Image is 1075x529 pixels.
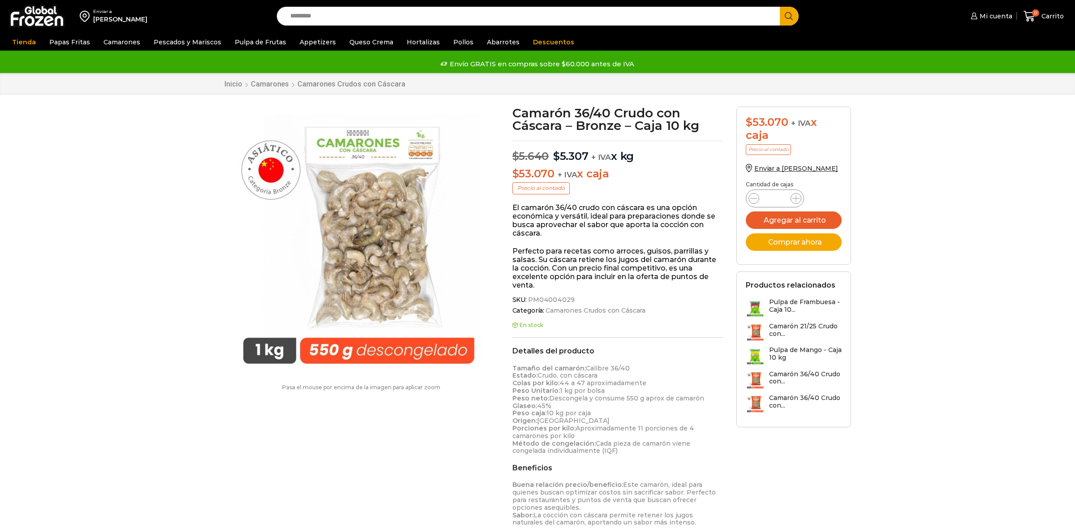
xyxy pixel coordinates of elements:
strong: Sabor: [512,511,533,519]
strong: Estado: [512,371,537,379]
a: 0 Carrito [1021,6,1066,27]
a: Pollos [449,34,478,51]
h1: Camarón 36/40 Crudo con Cáscara – Bronze – Caja 10 kg [512,107,723,132]
nav: Breadcrumb [224,80,406,88]
p: Este camarón, ideal para quienes buscan optimizar costos sin sacrificar sabor. Perfecto para rest... [512,481,723,526]
h2: Productos relacionados [746,281,835,289]
a: Appetizers [295,34,340,51]
h3: Camarón 36/40 Crudo con... [769,370,842,386]
span: Categoría: [512,307,723,314]
div: Enviar a [93,9,147,15]
img: Camarón 36/40 RHLSO Bronze [224,107,493,375]
bdi: 53.070 [512,167,555,180]
strong: Peso caja: [512,409,546,417]
span: PM04004029 [527,296,575,304]
h2: Detalles del producto [512,347,723,355]
p: x caja [512,168,723,181]
a: Queso Crema [345,34,398,51]
h3: Pulpa de Frambuesa - Caja 10... [769,298,842,314]
span: SKU: [512,296,723,304]
a: Pulpa de Mango - Caja 10 kg [746,346,842,366]
div: [PERSON_NAME] [93,15,147,24]
strong: Origen: [512,417,537,425]
a: Abarrotes [482,34,524,51]
button: Agregar al carrito [746,211,842,229]
h3: Camarón 36/40 Crudo con... [769,394,842,409]
strong: Glaseo: [512,402,537,410]
span: + IVA [791,119,811,128]
p: x kg [512,141,723,163]
a: Mi cuenta [968,7,1012,25]
span: $ [512,167,519,180]
span: $ [746,116,752,129]
span: $ [512,150,519,163]
h3: Pulpa de Mango - Caja 10 kg [769,346,842,361]
strong: Peso neto: [512,394,549,402]
p: Calibre 36/40 Crudo, con cáscara 44 a 47 aproximadamente 1 kg por bolsa Descongela y consume 550 ... [512,365,723,455]
bdi: 53.070 [746,116,788,129]
img: address-field-icon.svg [80,9,93,24]
bdi: 5.307 [553,150,589,163]
a: Pulpa de Frutas [230,34,291,51]
span: Carrito [1039,12,1064,21]
a: Camarones Crudos con Cáscara [544,307,645,314]
a: Camarones [99,34,145,51]
a: Pescados y Mariscos [149,34,226,51]
p: Pasa el mouse por encima de la imagen para aplicar zoom [224,384,499,391]
a: Tienda [8,34,40,51]
h2: Beneficios [512,464,723,472]
button: Search button [780,7,799,26]
strong: Método de congelación: [512,439,596,447]
span: + IVA [591,153,611,162]
a: Camarón 21/25 Crudo con... [746,323,842,342]
p: En stock [512,322,723,328]
a: Papas Fritas [45,34,95,51]
strong: Buena relación precio/beneficio: [512,481,623,489]
strong: Porciones por kilo: [512,424,576,432]
span: $ [553,150,560,163]
p: Cantidad de cajas [746,181,842,188]
a: Pulpa de Frambuesa - Caja 10... [746,298,842,318]
a: Camarón 36/40 Crudo con... [746,394,842,413]
a: Descuentos [529,34,579,51]
p: El camarón 36/40 crudo con cáscara es una opción económica y versátil, ideal para preparaciones d... [512,203,723,238]
strong: Peso Unitario: [512,387,560,395]
a: Camarones Crudos con Cáscara [297,80,406,88]
span: + IVA [558,170,577,179]
div: x caja [746,116,842,142]
a: Camarones [250,80,289,88]
h3: Camarón 21/25 Crudo con... [769,323,842,338]
p: Precio al contado [512,182,570,194]
span: Enviar a [PERSON_NAME] [754,164,838,172]
strong: Tamaño del camarón: [512,364,586,372]
button: Comprar ahora [746,233,842,251]
a: Hortalizas [402,34,444,51]
strong: Colas por kilo: [512,379,559,387]
span: 0 [1032,9,1039,17]
a: Inicio [224,80,243,88]
p: Precio al contado [746,144,791,155]
input: Product quantity [766,192,783,205]
a: Camarón 36/40 Crudo con... [746,370,842,390]
p: Perfecto para recetas como arroces, guisos, parrillas y salsas. Su cáscara retiene los jugos del ... [512,247,723,290]
bdi: 5.640 [512,150,549,163]
a: Enviar a [PERSON_NAME] [746,164,838,172]
span: Mi cuenta [977,12,1012,21]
